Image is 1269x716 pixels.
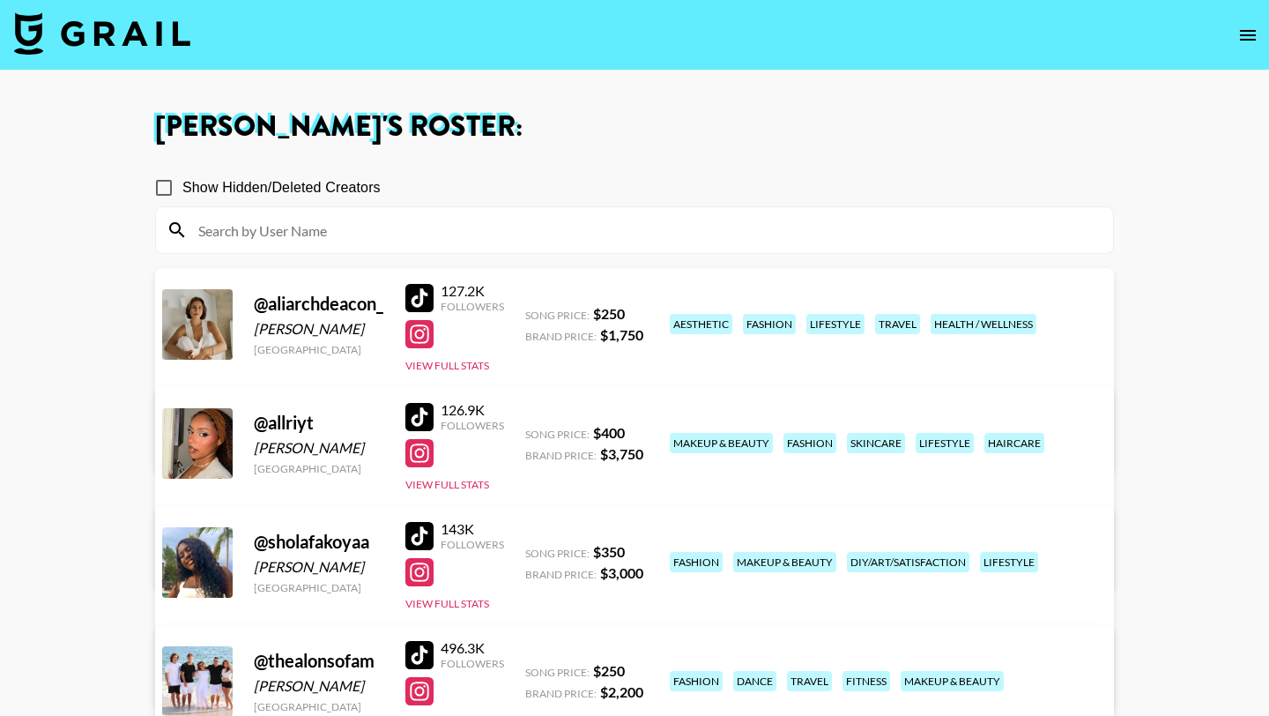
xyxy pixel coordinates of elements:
[847,552,969,572] div: diy/art/satisfaction
[916,433,974,453] div: lifestyle
[254,439,384,457] div: [PERSON_NAME]
[1230,18,1265,53] button: open drawer
[593,662,625,679] strong: $ 250
[155,113,1114,141] h1: [PERSON_NAME] 's Roster:
[525,449,597,462] span: Brand Price:
[783,433,836,453] div: fashion
[441,401,504,419] div: 126.9K
[14,12,190,55] img: Grail Talent
[847,433,905,453] div: skincare
[875,314,920,334] div: travel
[254,558,384,576] div: [PERSON_NAME]
[733,671,776,691] div: dance
[254,462,384,475] div: [GEOGRAPHIC_DATA]
[787,671,832,691] div: travel
[441,657,504,670] div: Followers
[670,671,723,691] div: fashion
[254,412,384,434] div: @ allriyt
[254,531,384,553] div: @ sholafakoyaa
[733,552,836,572] div: makeup & beauty
[182,177,381,198] span: Show Hidden/Deleted Creators
[441,300,504,313] div: Followers
[525,309,590,322] span: Song Price:
[806,314,865,334] div: lifestyle
[593,543,625,560] strong: $ 350
[670,552,723,572] div: fashion
[441,639,504,657] div: 496.3K
[984,433,1044,453] div: haircare
[405,597,489,610] button: View Full Stats
[441,520,504,538] div: 143K
[670,314,732,334] div: aesthetic
[441,538,504,551] div: Followers
[901,671,1004,691] div: makeup & beauty
[670,433,773,453] div: makeup & beauty
[980,552,1038,572] div: lifestyle
[600,445,643,462] strong: $ 3,750
[254,343,384,356] div: [GEOGRAPHIC_DATA]
[525,666,590,679] span: Song Price:
[254,677,384,695] div: [PERSON_NAME]
[525,330,597,343] span: Brand Price:
[525,687,597,700] span: Brand Price:
[441,282,504,300] div: 127.2K
[525,547,590,560] span: Song Price:
[254,320,384,338] div: [PERSON_NAME]
[254,700,384,713] div: [GEOGRAPHIC_DATA]
[254,581,384,594] div: [GEOGRAPHIC_DATA]
[931,314,1036,334] div: health / wellness
[441,419,504,432] div: Followers
[525,568,597,581] span: Brand Price:
[254,650,384,672] div: @ thealonsofam
[743,314,796,334] div: fashion
[600,564,643,581] strong: $ 3,000
[405,478,489,491] button: View Full Stats
[405,359,489,372] button: View Full Stats
[593,305,625,322] strong: $ 250
[600,326,643,343] strong: $ 1,750
[842,671,890,691] div: fitness
[525,428,590,441] span: Song Price:
[188,216,1102,244] input: Search by User Name
[254,293,384,315] div: @ aliarchdeacon_
[600,683,643,700] strong: $ 2,200
[593,424,625,441] strong: $ 400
